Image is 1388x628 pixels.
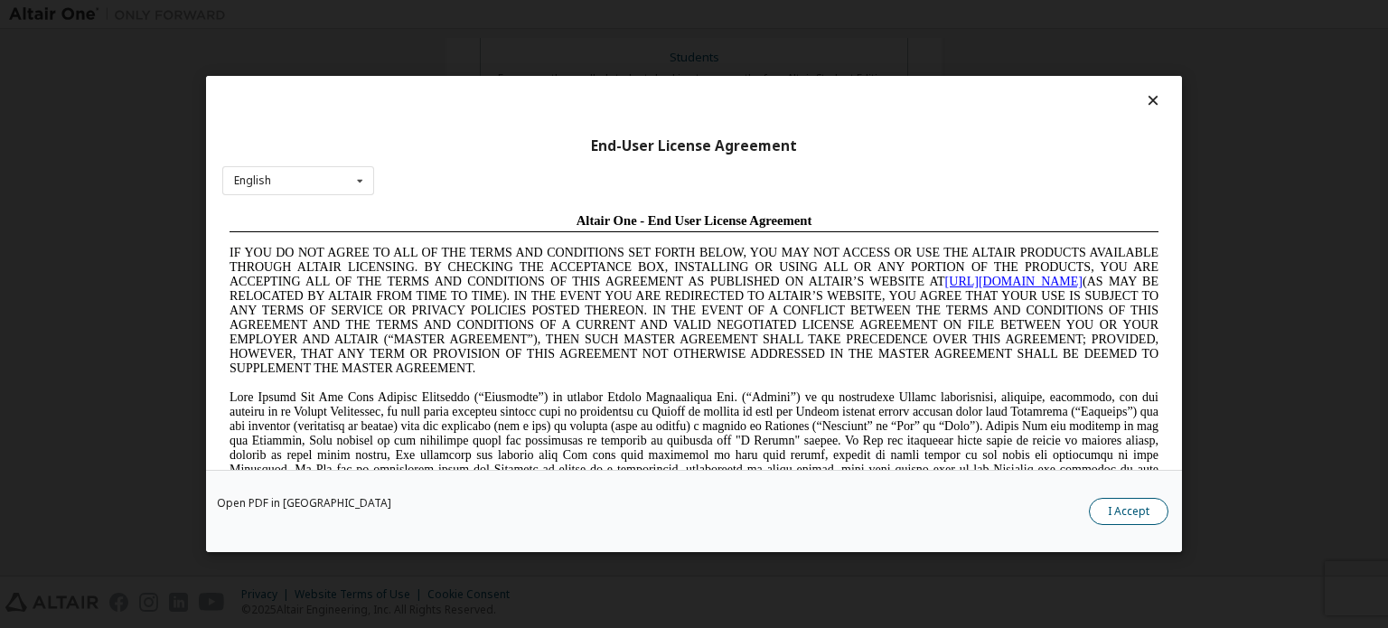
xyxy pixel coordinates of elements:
span: Altair One - End User License Agreement [354,7,590,22]
a: Open PDF in [GEOGRAPHIC_DATA] [217,498,391,509]
a: [URL][DOMAIN_NAME] [723,69,860,82]
span: IF YOU DO NOT AGREE TO ALL OF THE TERMS AND CONDITIONS SET FORTH BELOW, YOU MAY NOT ACCESS OR USE... [7,40,936,169]
div: English [234,175,271,186]
span: Lore Ipsumd Sit Ame Cons Adipisc Elitseddo (“Eiusmodte”) in utlabor Etdolo Magnaaliqua Eni. (“Adm... [7,184,936,314]
div: End-User License Agreement [222,137,1166,155]
button: I Accept [1089,498,1168,525]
